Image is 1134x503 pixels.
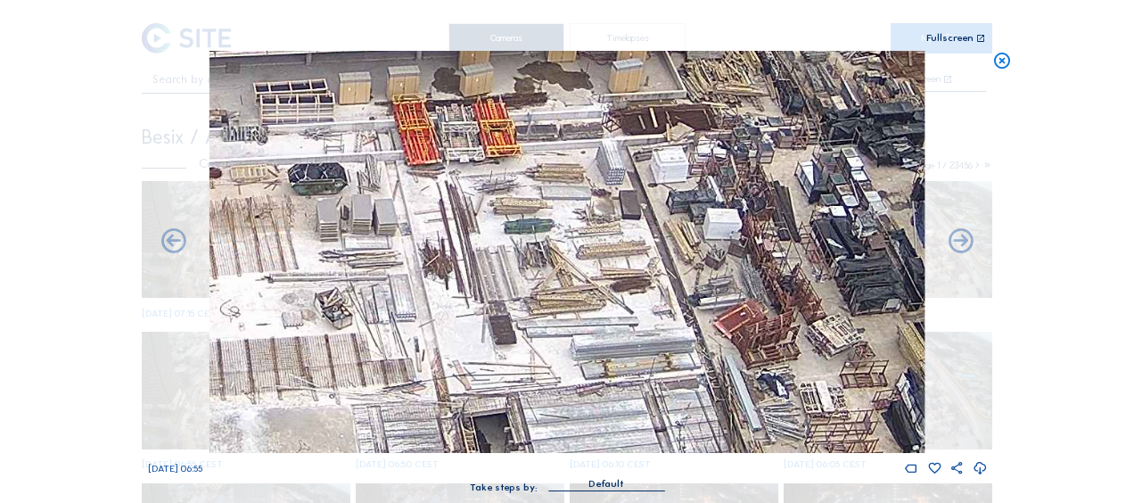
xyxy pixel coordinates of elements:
[926,33,974,44] div: Fullscreen
[548,476,664,491] div: Default
[946,227,975,257] i: Back
[210,51,924,453] img: Image
[588,476,624,492] div: Default
[159,227,188,257] i: Forward
[148,463,202,474] span: [DATE] 06:55
[470,482,538,492] div: Take steps by:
